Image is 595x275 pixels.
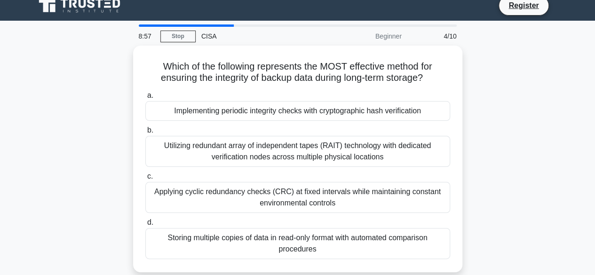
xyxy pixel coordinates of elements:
span: b. [147,126,153,134]
span: c. [147,172,153,180]
div: Beginner [325,27,407,46]
div: Storing multiple copies of data in read-only format with automated comparison procedures [145,228,450,259]
div: Applying cyclic redundancy checks (CRC) at fixed intervals while maintaining constant environment... [145,182,450,213]
div: 4/10 [407,27,462,46]
div: CISA [196,27,325,46]
div: Implementing periodic integrity checks with cryptographic hash verification [145,101,450,121]
div: 8:57 [133,27,160,46]
h5: Which of the following represents the MOST effective method for ensuring the integrity of backup ... [144,61,451,84]
span: a. [147,91,153,99]
span: d. [147,218,153,226]
div: Utilizing redundant array of independent tapes (RAIT) technology with dedicated verification node... [145,136,450,167]
a: Stop [160,31,196,42]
